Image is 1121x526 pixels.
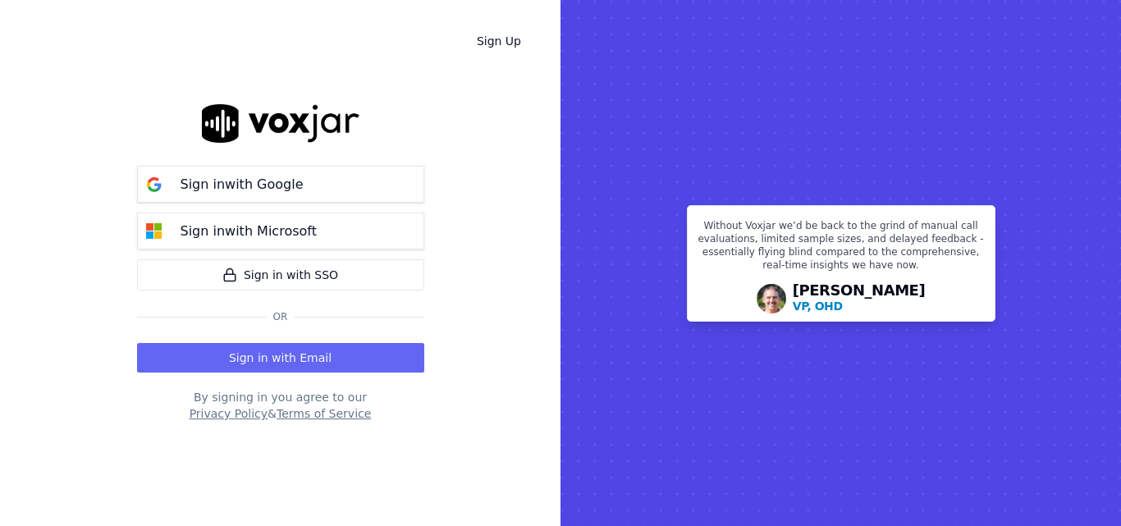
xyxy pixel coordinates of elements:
[267,310,295,323] span: Or
[793,283,926,314] div: [PERSON_NAME]
[138,168,171,201] img: google Sign in button
[277,405,371,422] button: Terms of Service
[181,175,304,194] p: Sign in with Google
[698,219,985,278] p: Without Voxjar we’d be back to the grind of manual call evaluations, limited sample sizes, and de...
[137,166,424,203] button: Sign inwith Google
[202,104,359,143] img: logo
[464,26,534,56] a: Sign Up
[757,284,786,313] img: Avatar
[137,213,424,249] button: Sign inwith Microsoft
[181,222,317,241] p: Sign in with Microsoft
[137,259,424,290] a: Sign in with SSO
[137,389,424,422] div: By signing in you agree to our &
[793,298,843,314] p: VP, OHD
[190,405,268,422] button: Privacy Policy
[138,215,171,248] img: microsoft Sign in button
[137,343,424,373] button: Sign in with Email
